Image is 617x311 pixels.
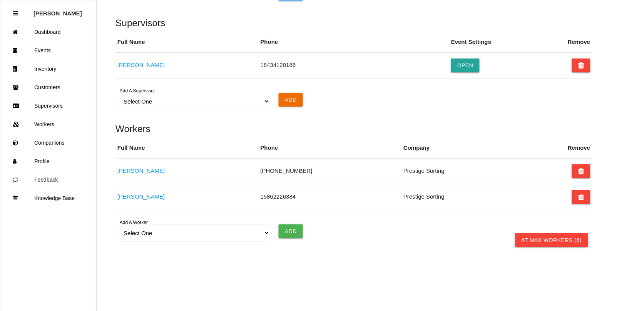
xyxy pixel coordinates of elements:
[117,62,165,68] a: [PERSON_NAME]
[0,97,96,115] a: Supervisors
[120,87,155,94] label: Add A Supervisor
[515,233,588,247] a: At Max Workers (6)
[0,78,96,97] a: Customers
[0,23,96,41] a: Dashboard
[13,4,18,23] div: Close
[115,138,259,158] th: Full Name
[0,189,96,207] a: Knowledge Base
[279,224,303,238] input: Add
[0,171,96,189] a: Feedback
[259,32,450,52] th: Phone
[120,219,148,226] label: Add A Worker
[117,193,165,200] a: [PERSON_NAME]
[0,60,96,78] a: Inventory
[0,152,96,171] a: Profile
[115,18,592,28] h5: Supervisors
[279,93,303,107] input: Add
[115,124,592,134] h5: Workers
[259,138,402,158] th: Phone
[566,138,592,158] th: Remove
[0,41,96,60] a: Events
[259,52,450,78] td: 18434120186
[259,184,402,210] td: 15862226384
[401,138,545,158] th: Company
[0,115,96,134] a: Workers
[566,32,592,52] th: Remove
[401,158,545,184] td: Prestige Sorting
[451,59,480,72] button: Open
[401,184,545,210] td: Prestige Sorting
[259,158,402,184] td: [PHONE_NUMBER]
[449,32,538,52] th: Event Settings
[0,134,96,152] a: Companions
[33,4,82,17] p: Rosie Blandino
[117,167,165,174] a: [PERSON_NAME]
[115,32,259,52] th: Full Name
